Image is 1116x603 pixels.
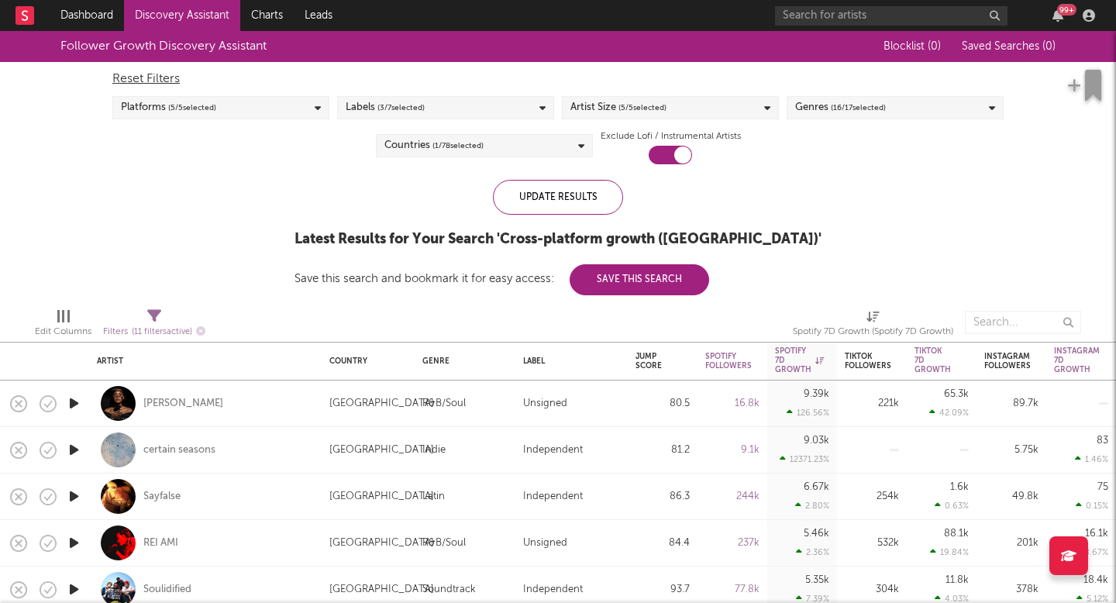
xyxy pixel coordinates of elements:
[930,547,969,557] div: 19.84 %
[329,441,434,460] div: [GEOGRAPHIC_DATA]
[97,357,306,366] div: Artist
[944,389,969,399] div: 65.3k
[422,488,445,506] div: Latin
[143,397,223,411] a: [PERSON_NAME]
[1075,454,1108,464] div: 1.46 %
[1097,436,1108,446] div: 83
[432,136,484,155] span: ( 1 / 78 selected)
[103,303,205,348] div: Filters(11 filters active)
[845,488,899,506] div: 254k
[132,328,192,336] span: ( 11 filters active)
[523,488,583,506] div: Independent
[804,436,829,446] div: 9.03k
[168,98,216,117] span: ( 5 / 5 selected)
[793,303,953,348] div: Spotify 7D Growth (Spotify 7D Growth)
[795,501,829,511] div: 2.80 %
[795,98,886,117] div: Genres
[705,395,759,413] div: 16.8k
[984,352,1031,370] div: Instagram Followers
[962,41,1056,52] span: Saved Searches
[944,529,969,539] div: 88.1k
[804,529,829,539] div: 5.46k
[705,534,759,553] div: 237k
[796,547,829,557] div: 2.36 %
[377,98,425,117] span: ( 3 / 7 selected)
[935,501,969,511] div: 0.63 %
[984,581,1038,599] div: 378k
[523,357,612,366] div: Label
[845,581,899,599] div: 304k
[705,488,759,506] div: 244k
[329,534,434,553] div: [GEOGRAPHIC_DATA]
[635,352,666,370] div: Jump Score
[294,273,709,284] div: Save this search and bookmark it for easy access:
[957,40,1056,53] button: Saved Searches (0)
[775,6,1007,26] input: Search for artists
[950,482,969,492] div: 1.6k
[422,395,466,413] div: R&B/Soul
[984,395,1038,413] div: 89.7k
[523,534,567,553] div: Unsigned
[329,395,434,413] div: [GEOGRAPHIC_DATA]
[143,443,215,457] a: certain seasons
[928,41,941,52] span: ( 0 )
[1097,482,1108,492] div: 75
[143,583,191,597] a: Soulidified
[112,70,1004,88] div: Reset Filters
[705,441,759,460] div: 9.1k
[1054,346,1100,374] div: Instagram 7D Growth
[1085,529,1108,539] div: 16.1k
[1057,4,1076,16] div: 99 +
[618,98,666,117] span: ( 5 / 5 selected)
[143,536,178,550] a: REI AMI
[804,482,829,492] div: 6.67k
[845,395,899,413] div: 221k
[422,534,466,553] div: R&B/Soul
[422,357,500,366] div: Genre
[1074,547,1108,557] div: 8.67 %
[804,389,829,399] div: 9.39k
[35,322,91,341] div: Edit Columns
[294,230,821,249] div: Latest Results for Your Search ' Cross-platform growth ([GEOGRAPHIC_DATA]) '
[523,395,567,413] div: Unsigned
[601,127,741,146] label: Exclude Lofi / Instrumental Artists
[635,534,690,553] div: 84.4
[329,488,434,506] div: [GEOGRAPHIC_DATA]
[35,303,91,348] div: Edit Columns
[831,98,886,117] span: ( 16 / 17 selected)
[984,441,1038,460] div: 5.75k
[523,581,583,599] div: Independent
[635,488,690,506] div: 86.3
[422,441,446,460] div: Indie
[1083,575,1108,585] div: 18.4k
[845,352,891,370] div: Tiktok Followers
[1052,9,1063,22] button: 99+
[787,408,829,418] div: 126.56 %
[329,581,434,599] div: [GEOGRAPHIC_DATA]
[984,534,1038,553] div: 201k
[422,581,476,599] div: Soundtrack
[984,488,1038,506] div: 49.8k
[121,98,216,117] div: Platforms
[1042,41,1056,52] span: ( 0 )
[914,346,951,374] div: Tiktok 7D Growth
[493,180,623,215] div: Update Results
[329,357,399,366] div: Country
[384,136,484,155] div: Countries
[570,98,666,117] div: Artist Size
[523,441,583,460] div: Independent
[103,322,205,342] div: Filters
[780,454,829,464] div: 12371.23 %
[1076,501,1108,511] div: 0.15 %
[60,37,267,56] div: Follower Growth Discovery Assistant
[805,575,829,585] div: 5.35k
[845,534,899,553] div: 532k
[965,311,1081,334] input: Search...
[705,581,759,599] div: 77.8k
[705,352,752,370] div: Spotify Followers
[346,98,425,117] div: Labels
